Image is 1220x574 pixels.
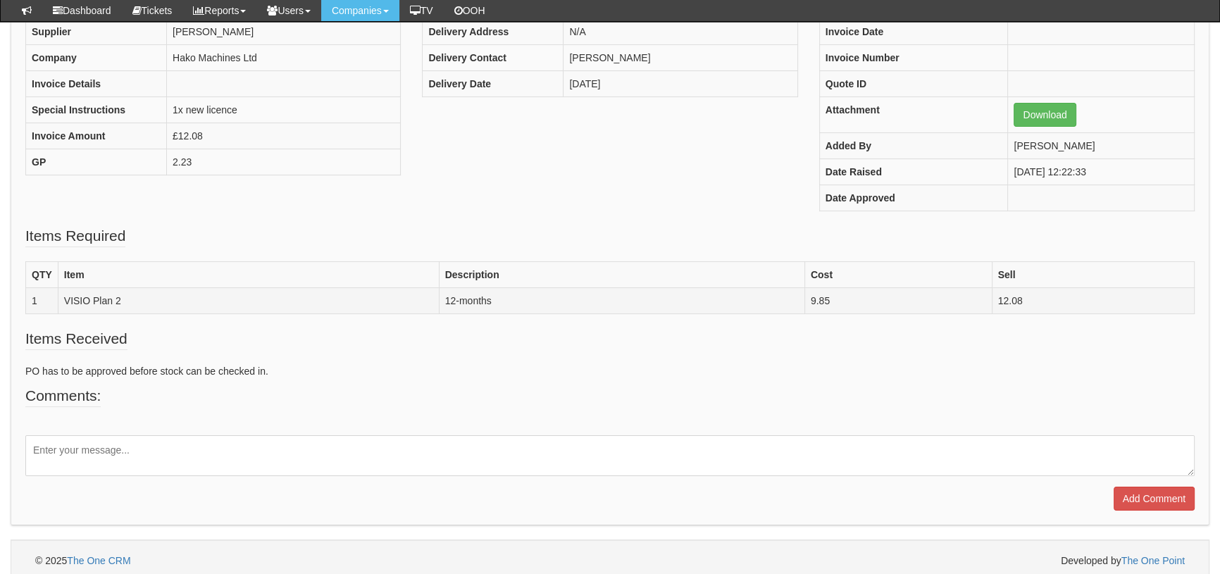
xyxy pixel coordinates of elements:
[439,261,804,287] th: Description
[67,555,130,566] a: The One CRM
[804,261,992,287] th: Cost
[26,123,167,149] th: Invoice Amount
[25,385,101,407] legend: Comments:
[1114,487,1195,511] input: Add Comment
[819,185,1008,211] th: Date Approved
[26,70,167,96] th: Invoice Details
[423,70,564,96] th: Delivery Date
[167,96,401,123] td: 1x new licence
[819,44,1008,70] th: Invoice Number
[26,96,167,123] th: Special Instructions
[26,149,167,175] th: GP
[992,287,1194,313] td: 12.08
[58,261,439,287] th: Item
[1014,103,1076,127] a: Download
[25,328,127,350] legend: Items Received
[26,44,167,70] th: Company
[564,18,797,44] td: N/A
[26,287,58,313] td: 1
[819,158,1008,185] th: Date Raised
[819,96,1008,132] th: Attachment
[58,287,439,313] td: VISIO Plan 2
[819,132,1008,158] th: Added By
[819,18,1008,44] th: Invoice Date
[25,225,125,247] legend: Items Required
[992,261,1194,287] th: Sell
[564,70,797,96] td: [DATE]
[1121,555,1185,566] a: The One Point
[439,287,804,313] td: 12-months
[1008,158,1195,185] td: [DATE] 12:22:33
[26,261,58,287] th: QTY
[35,555,131,566] span: © 2025
[819,70,1008,96] th: Quote ID
[564,44,797,70] td: [PERSON_NAME]
[167,149,401,175] td: 2.23
[1061,554,1185,568] span: Developed by
[167,18,401,44] td: [PERSON_NAME]
[167,44,401,70] td: Hako Machines Ltd
[804,287,992,313] td: 9.85
[25,364,1195,378] p: PO has to be approved before stock can be checked in.
[167,123,401,149] td: £12.08
[26,18,167,44] th: Supplier
[423,18,564,44] th: Delivery Address
[1008,132,1195,158] td: [PERSON_NAME]
[423,44,564,70] th: Delivery Contact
